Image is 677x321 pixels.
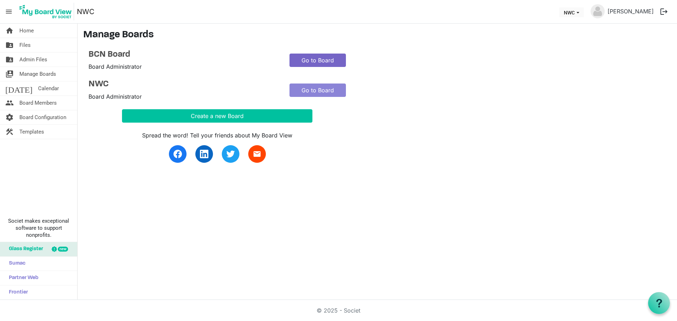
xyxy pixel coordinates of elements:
img: twitter.svg [226,150,235,158]
a: Go to Board [289,54,346,67]
div: new [58,247,68,252]
h3: Manage Boards [83,29,671,41]
span: Files [19,38,31,52]
span: Calendar [38,81,59,95]
a: [PERSON_NAME] [605,4,657,18]
a: BCN Board [89,50,279,60]
button: logout [657,4,671,19]
span: menu [2,5,16,18]
span: [DATE] [5,81,32,95]
span: Board Configuration [19,110,66,124]
span: Board Members [19,96,57,110]
span: Templates [19,125,44,139]
img: facebook.svg [173,150,182,158]
span: home [5,24,14,38]
img: linkedin.svg [200,150,208,158]
div: Spread the word! Tell your friends about My Board View [122,131,312,140]
span: Board Administrator [89,93,142,100]
span: folder_shared [5,38,14,52]
span: Home [19,24,34,38]
span: Board Administrator [89,63,142,70]
span: Partner Web [5,271,38,285]
span: settings [5,110,14,124]
a: NWC [77,5,94,19]
button: Create a new Board [122,109,312,123]
span: Sumac [5,257,25,271]
a: NWC [89,79,279,89]
span: Glass Register [5,242,43,256]
span: email [253,150,261,158]
span: Manage Boards [19,67,56,81]
a: Go to Board [289,84,346,97]
a: My Board View Logo [17,3,77,20]
span: Societ makes exceptional software to support nonprofits. [3,217,74,239]
button: NWC dropdownbutton [559,7,584,17]
span: people [5,96,14,110]
span: construction [5,125,14,139]
span: Frontier [5,285,28,300]
span: folder_shared [5,53,14,67]
a: © 2025 - Societ [317,307,360,314]
span: Admin Files [19,53,47,67]
img: My Board View Logo [17,3,74,20]
span: switch_account [5,67,14,81]
img: no-profile-picture.svg [591,4,605,18]
a: email [248,145,266,163]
